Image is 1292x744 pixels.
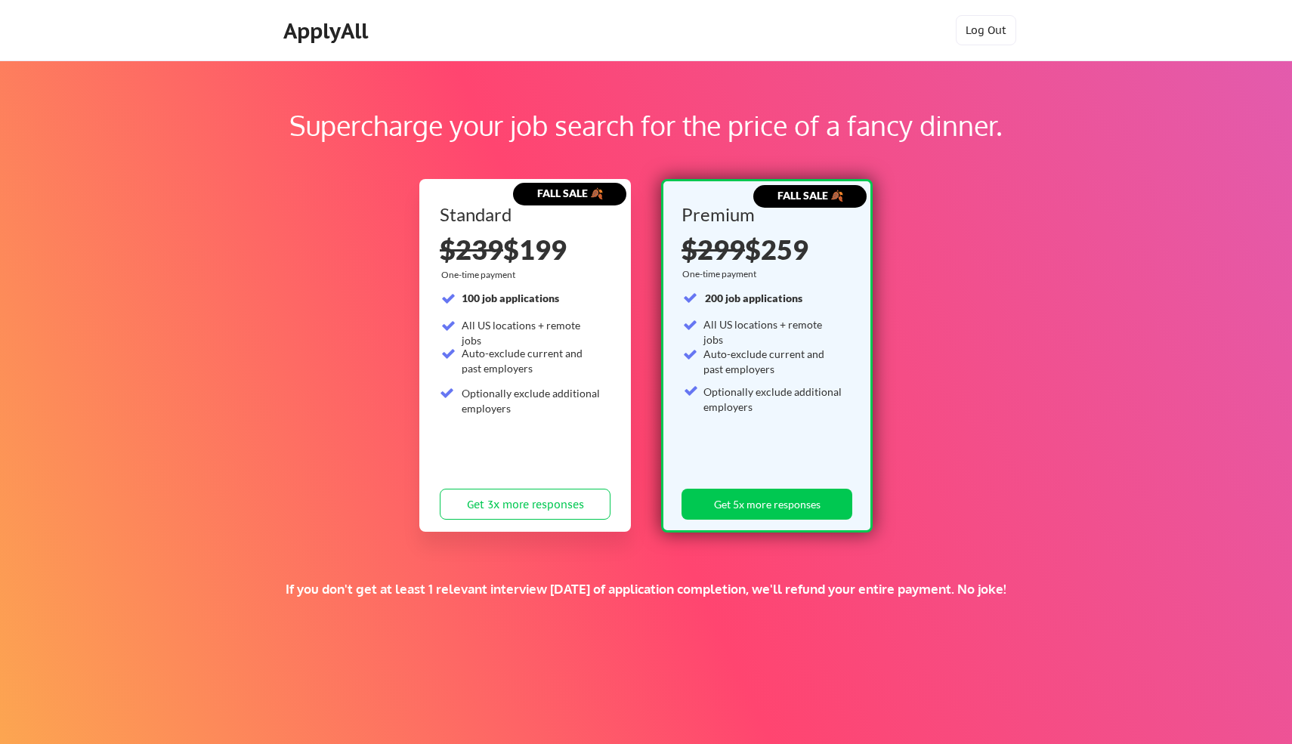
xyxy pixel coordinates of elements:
[703,347,843,376] div: Auto-exclude current and past employers
[956,15,1016,45] button: Log Out
[440,489,610,520] button: Get 3x more responses
[440,205,605,224] div: Standard
[97,105,1195,146] div: Supercharge your job search for the price of a fancy dinner.
[462,386,601,415] div: Optionally exclude additional employers
[682,233,745,266] s: $299
[682,205,847,224] div: Premium
[462,346,601,375] div: Auto-exclude current and past employers
[462,318,601,347] div: All US locations + remote jobs
[262,581,1030,597] div: If you don't get at least 1 relevant interview [DATE] of application completion, we'll refund you...
[777,189,843,202] strong: FALL SALE 🍂
[283,18,372,44] div: ApplyAll
[682,489,852,520] button: Get 5x more responses
[682,268,761,280] div: One-time payment
[440,233,503,266] s: $239
[440,236,610,263] div: $199
[705,292,802,304] strong: 200 job applications
[682,236,847,263] div: $259
[462,292,559,304] strong: 100 job applications
[703,384,843,414] div: Optionally exclude additional employers
[441,269,520,281] div: One-time payment
[703,317,843,347] div: All US locations + remote jobs
[537,187,603,199] strong: FALL SALE 🍂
